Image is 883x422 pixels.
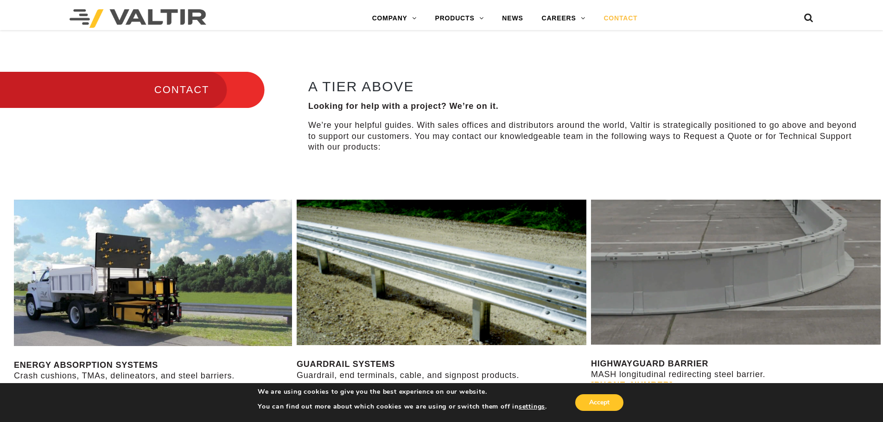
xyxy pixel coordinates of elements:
strong: HIGHWAYGUARD BARRIER [591,359,708,368]
button: settings [519,403,545,411]
a: CAREERS [533,9,595,28]
strong: (Toll-Free) | (Local) [297,381,540,391]
a: [PHONE_NUMBER] [14,382,95,391]
p: Guardrail, end terminals, cable, and signpost products. [297,359,586,391]
img: SS180M Contact Us Page Image [14,200,292,346]
img: Guardrail Contact Us Page Image [297,200,586,345]
a: COMPANY [363,9,426,28]
p: We are using cookies to give you the best experience on our website. [258,388,547,396]
h2: A TIER ABOVE [308,79,858,94]
button: Accept [575,394,623,411]
img: Valtir [70,9,206,28]
a: [PHONE_NUMBER] [297,381,378,391]
a: CONTACT [594,9,647,28]
p: MASH longitudinal redirecting steel barrier. [591,359,881,391]
a: PRODUCTS [426,9,493,28]
a: NEWS [493,9,532,28]
a: [PHONE_NUMBER] [591,380,673,390]
img: Radius-Barrier-Section-Highwayguard3 [591,200,881,344]
a: [PHONE_NUMBER] [428,381,509,391]
p: You can find out more about which cookies we are using or switch them off in . [258,403,547,411]
strong: Looking for help with a project? We’re on it. [308,101,499,111]
strong: GUARDRAIL SYSTEMS [297,359,395,369]
p: Crash cushions, TMAs, delineators, and steel barriers. [14,360,292,392]
strong: ENERGY ABSORPTION SYSTEMS [14,360,158,370]
p: We’re your helpful guides. With sales offices and distributors around the world, Valtir is strate... [308,120,858,152]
